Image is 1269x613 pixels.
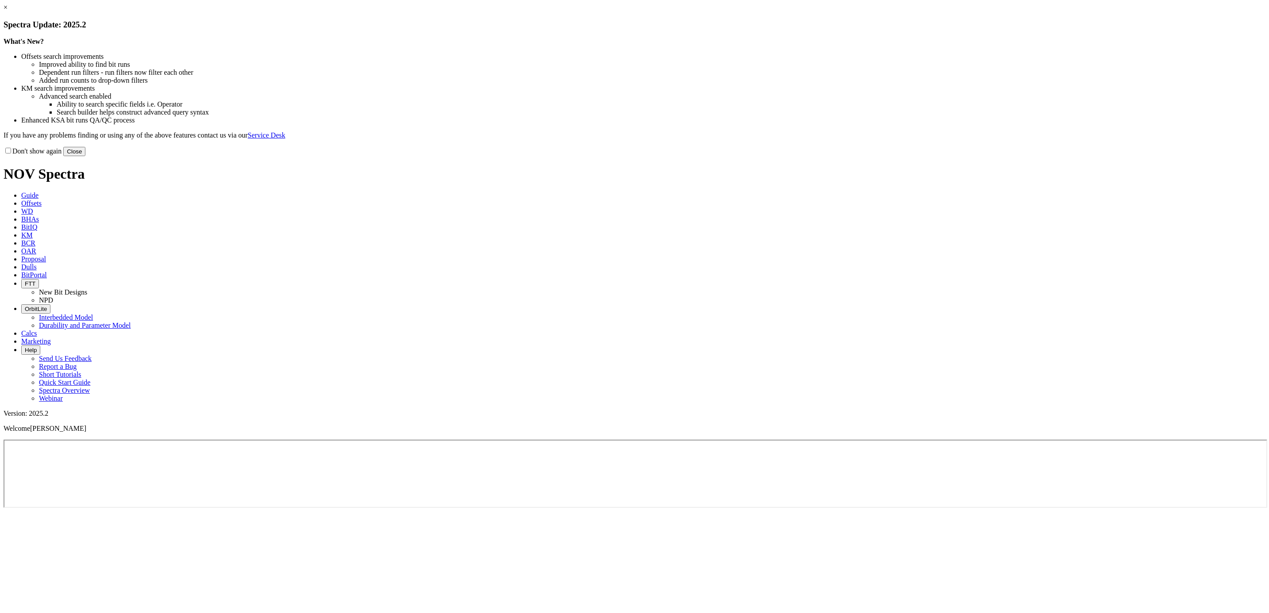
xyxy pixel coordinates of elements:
[21,337,51,345] span: Marketing
[39,69,1265,77] li: Dependent run filters - run filters now filter each other
[4,38,44,45] strong: What's New?
[21,255,46,263] span: Proposal
[21,53,1265,61] li: Offsets search improvements
[21,329,37,337] span: Calcs
[21,239,35,247] span: BCR
[57,100,1265,108] li: Ability to search specific fields i.e. Operator
[4,147,62,155] label: Don't show again
[4,410,1265,418] div: Version: 2025.2
[39,92,1265,100] li: Advanced search enabled
[21,231,33,239] span: KM
[21,263,37,271] span: Dulls
[21,192,38,199] span: Guide
[39,288,87,296] a: New Bit Designs
[25,347,37,353] span: Help
[39,363,77,370] a: Report a Bug
[39,322,131,329] a: Durability and Parameter Model
[25,306,47,312] span: OrbitLite
[4,131,1265,139] p: If you have any problems finding or using any of the above features contact us via our
[21,271,47,279] span: BitPortal
[39,379,90,386] a: Quick Start Guide
[4,20,1265,30] h3: Spectra Update: 2025.2
[39,61,1265,69] li: Improved ability to find bit runs
[21,223,37,231] span: BitIQ
[248,131,285,139] a: Service Desk
[39,387,90,394] a: Spectra Overview
[5,148,11,153] input: Don't show again
[25,280,35,287] span: FTT
[39,314,93,321] a: Interbedded Model
[39,371,81,378] a: Short Tutorials
[30,425,86,432] span: [PERSON_NAME]
[39,296,53,304] a: NPD
[4,425,1265,433] p: Welcome
[21,116,1265,124] li: Enhanced KSA bit runs QA/QC process
[63,147,85,156] button: Close
[21,247,36,255] span: OAR
[39,395,63,402] a: Webinar
[4,4,8,11] a: ×
[21,215,39,223] span: BHAs
[21,199,42,207] span: Offsets
[39,77,1265,84] li: Added run counts to drop-down filters
[21,84,1265,92] li: KM search improvements
[57,108,1265,116] li: Search builder helps construct advanced query syntax
[4,166,1265,182] h1: NOV Spectra
[21,207,33,215] span: WD
[39,355,92,362] a: Send Us Feedback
